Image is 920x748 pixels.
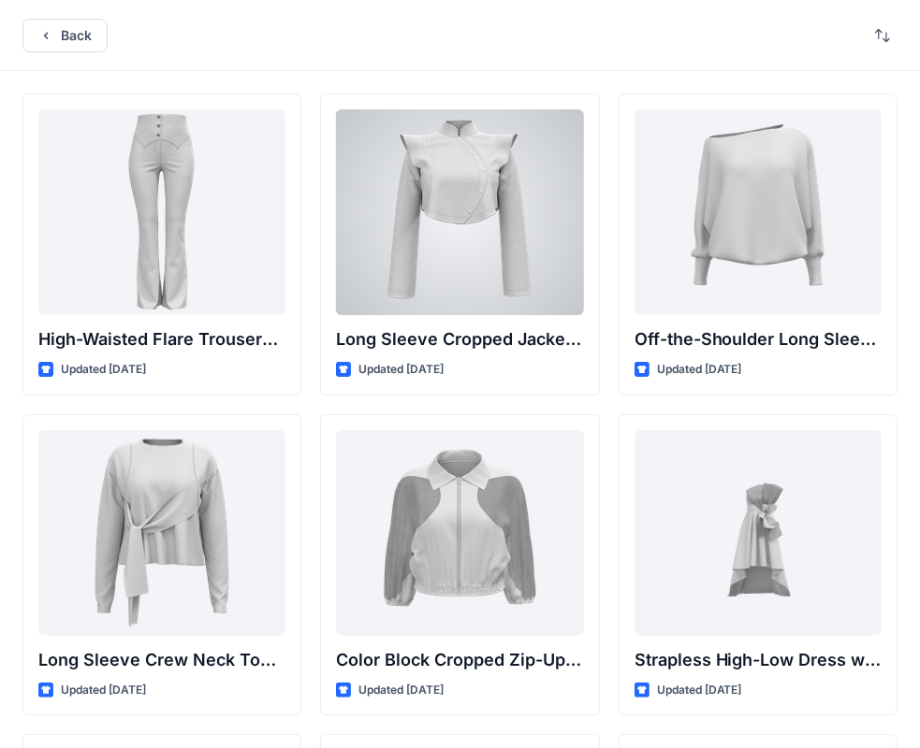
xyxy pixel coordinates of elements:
[657,681,742,700] p: Updated [DATE]
[635,430,882,636] a: Strapless High-Low Dress with Side Bow Detail
[38,430,285,636] a: Long Sleeve Crew Neck Top with Asymmetrical Tie Detail
[61,681,146,700] p: Updated [DATE]
[358,360,444,380] p: Updated [DATE]
[22,19,108,52] button: Back
[61,360,146,380] p: Updated [DATE]
[635,647,882,673] p: Strapless High-Low Dress with Side Bow Detail
[358,681,444,700] p: Updated [DATE]
[336,647,583,673] p: Color Block Cropped Zip-Up Jacket with Sheer Sleeves
[635,109,882,315] a: Off-the-Shoulder Long Sleeve Top
[336,109,583,315] a: Long Sleeve Cropped Jacket with Mandarin Collar and Shoulder Detail
[38,647,285,673] p: Long Sleeve Crew Neck Top with Asymmetrical Tie Detail
[38,326,285,352] p: High-Waisted Flare Trousers with Button Detail
[336,326,583,352] p: Long Sleeve Cropped Jacket with Mandarin Collar and Shoulder Detail
[336,430,583,636] a: Color Block Cropped Zip-Up Jacket with Sheer Sleeves
[635,326,882,352] p: Off-the-Shoulder Long Sleeve Top
[657,360,742,380] p: Updated [DATE]
[38,109,285,315] a: High-Waisted Flare Trousers with Button Detail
